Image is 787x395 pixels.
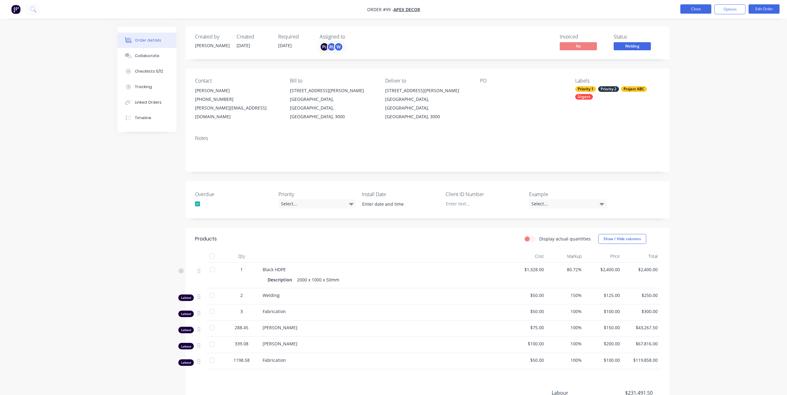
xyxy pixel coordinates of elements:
div: [STREET_ADDRESS][PERSON_NAME] [290,86,375,95]
span: $119,858.00 [625,357,658,363]
div: Status [614,34,660,40]
span: $1,328.00 [511,266,544,273]
div: [PERSON_NAME][EMAIL_ADDRESS][DOMAIN_NAME] [195,104,280,121]
span: 1198.58 [233,357,250,363]
div: [STREET_ADDRESS][PERSON_NAME][GEOGRAPHIC_DATA], [GEOGRAPHIC_DATA], [GEOGRAPHIC_DATA], 3000 [290,86,375,121]
button: Welding [614,42,651,52]
span: No [560,42,597,50]
button: Show / Hide columns [598,234,646,244]
div: [GEOGRAPHIC_DATA], [GEOGRAPHIC_DATA], [GEOGRAPHIC_DATA], 3000 [290,95,375,121]
div: Tracking [135,84,152,90]
div: 2000 x 1000 x 50mm [295,275,342,284]
button: Linked Orders [118,95,176,110]
div: Labour [178,327,194,333]
button: Checklists 5/12 [118,64,176,79]
span: $300.00 [625,308,658,315]
span: [PERSON_NAME] [263,325,297,330]
a: Apex Decor [393,7,420,12]
div: Project ABC [621,86,647,92]
div: Select... [278,199,356,209]
label: Example [529,191,607,198]
div: Assigned to [320,34,382,40]
div: Price [584,250,622,263]
span: 100% [549,324,582,331]
button: Close [680,4,711,14]
div: Order details [135,38,161,43]
label: Priority [278,191,356,198]
span: $50.00 [511,292,544,298]
span: $125.00 [587,292,620,298]
span: 100% [549,308,582,315]
div: Created [237,34,271,40]
span: $100.00 [511,340,544,347]
span: $67,816.00 [625,340,658,347]
div: Labour [178,359,194,366]
span: Welding [263,292,280,298]
span: [DATE] [278,43,292,48]
button: PLRLW [320,42,343,52]
button: Timeline [118,110,176,126]
span: Order #99 - [367,7,393,12]
div: Created by [195,34,229,40]
span: 150% [549,292,582,298]
input: Enter date and time [358,200,435,209]
span: $43,267.50 [625,324,658,331]
label: Display actual quantities [539,236,591,242]
span: 80.72% [549,266,582,273]
div: Invoiced [560,34,606,40]
div: Select... [529,199,607,209]
div: PO [480,78,565,84]
span: Fabrication [263,308,286,314]
span: $2,400.00 [587,266,620,273]
button: Collaborate [118,48,176,64]
div: Checklists 5/12 [135,69,163,74]
span: 288.45 [235,324,248,331]
label: Overdue [195,191,273,198]
button: Edit Order [749,4,780,14]
label: Install Date [362,191,439,198]
button: Options [714,4,745,14]
span: $50.00 [511,308,544,315]
span: 100% [549,357,582,363]
div: Qty [223,250,260,263]
div: [PHONE_NUMBER] [195,95,280,104]
button: Tracking [118,79,176,95]
span: $75.00 [511,324,544,331]
label: Client ID Number [446,191,523,198]
div: [STREET_ADDRESS][PERSON_NAME][GEOGRAPHIC_DATA], [GEOGRAPHIC_DATA], [GEOGRAPHIC_DATA], 3000 [385,86,470,121]
div: [PERSON_NAME][PHONE_NUMBER][PERSON_NAME][EMAIL_ADDRESS][DOMAIN_NAME] [195,86,280,121]
span: [PERSON_NAME] [263,341,297,347]
div: Linked Orders [135,100,162,105]
span: $100.00 [587,357,620,363]
div: Labels [575,78,660,84]
span: $200.00 [587,340,620,347]
div: Labour [178,294,194,301]
div: Deliver to [385,78,470,84]
div: RL [327,42,336,52]
span: 3 [240,308,243,315]
div: [GEOGRAPHIC_DATA], [GEOGRAPHIC_DATA], [GEOGRAPHIC_DATA], 3000 [385,95,470,121]
div: Total [622,250,660,263]
div: W [334,42,343,52]
span: [DATE] [237,43,250,48]
span: 2 [240,292,243,298]
div: Description [268,275,295,284]
img: Factory [11,5,20,14]
div: Labour [178,343,194,349]
div: Markup [546,250,585,263]
span: Welding [614,42,651,50]
div: Cost [508,250,546,263]
div: [STREET_ADDRESS][PERSON_NAME] [385,86,470,95]
div: [PERSON_NAME] [195,42,229,49]
span: $50.00 [511,357,544,363]
span: 100% [549,340,582,347]
div: Labour [178,311,194,317]
div: PL [320,42,329,52]
div: Priority 1 [575,86,596,92]
div: [PERSON_NAME] [195,86,280,95]
button: Order details [118,33,176,48]
div: Urgent [575,94,593,100]
span: $250.00 [625,292,658,298]
span: 339.08 [235,340,248,347]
